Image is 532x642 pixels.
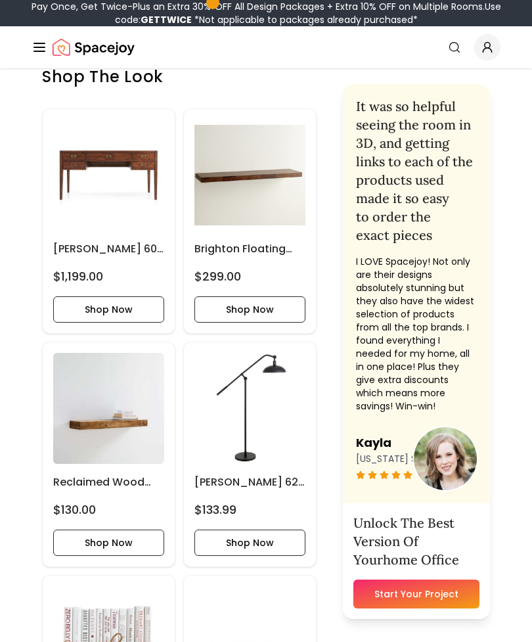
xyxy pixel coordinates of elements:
[53,353,164,464] img: Reclaimed Wood Floating Shelf image
[356,434,436,452] h3: Kayla
[183,342,317,567] a: Pothier 62" Task/Reading Floor Lamp image[PERSON_NAME] 62" Task/Reading Floor Lamp$133.99Shop Now
[53,474,164,490] h6: Reclaimed Wood Floating Shelf
[42,108,175,334] div: Morris 60" Chocolate Brown Desk
[356,255,477,413] p: I LOVE Spacejoy! Not only are their designs absolutely stunning but they also have the widest sel...
[356,97,477,244] h2: It was so helpful seeing the room in 3D, and getting links to each of the products used made it s...
[42,66,317,87] h3: Shop the look
[53,296,164,323] button: Shop Now
[183,108,317,334] a: Brighton Floating Shelf-60" imageBrighton Floating Shelf-60"$299.00Shop Now
[356,452,436,465] p: [US_STATE] State
[53,267,103,286] h4: $1,199.00
[194,353,305,464] img: Pothier 62" Task/Reading Floor Lamp image
[194,267,241,286] h4: $299.00
[183,342,317,567] div: Pothier 62" Task/Reading Floor Lamp
[42,342,175,567] a: Reclaimed Wood Floating Shelf imageReclaimed Wood Floating Shelf$130.00Shop Now
[414,427,477,490] img: user image
[32,26,500,68] nav: Global
[53,34,135,60] img: Spacejoy Logo
[53,501,96,519] h4: $130.00
[194,474,305,490] h6: [PERSON_NAME] 62" Task/Reading Floor Lamp
[192,13,418,26] span: *Not applicable to packages already purchased*
[194,530,305,556] button: Shop Now
[183,108,317,334] div: Brighton Floating Shelf-60"
[194,296,305,323] button: Shop Now
[353,514,479,569] h3: Unlock The Best Version Of Your home office
[42,342,175,567] div: Reclaimed Wood Floating Shelf
[53,241,164,257] h6: [PERSON_NAME] 60" Chocolate Brown Desk
[194,120,305,231] img: Brighton Floating Shelf-60" image
[141,13,192,26] b: GETTWICE
[53,120,164,231] img: Morris 60" Chocolate Brown Desk image
[194,501,236,519] h4: $133.99
[53,34,135,60] a: Spacejoy
[53,530,164,556] button: Shop Now
[42,108,175,334] a: Morris 60" Chocolate Brown Desk image[PERSON_NAME] 60" Chocolate Brown Desk$1,199.00Shop Now
[353,580,479,608] a: Start Your Project
[194,241,305,257] h6: Brighton Floating Shelf-60"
